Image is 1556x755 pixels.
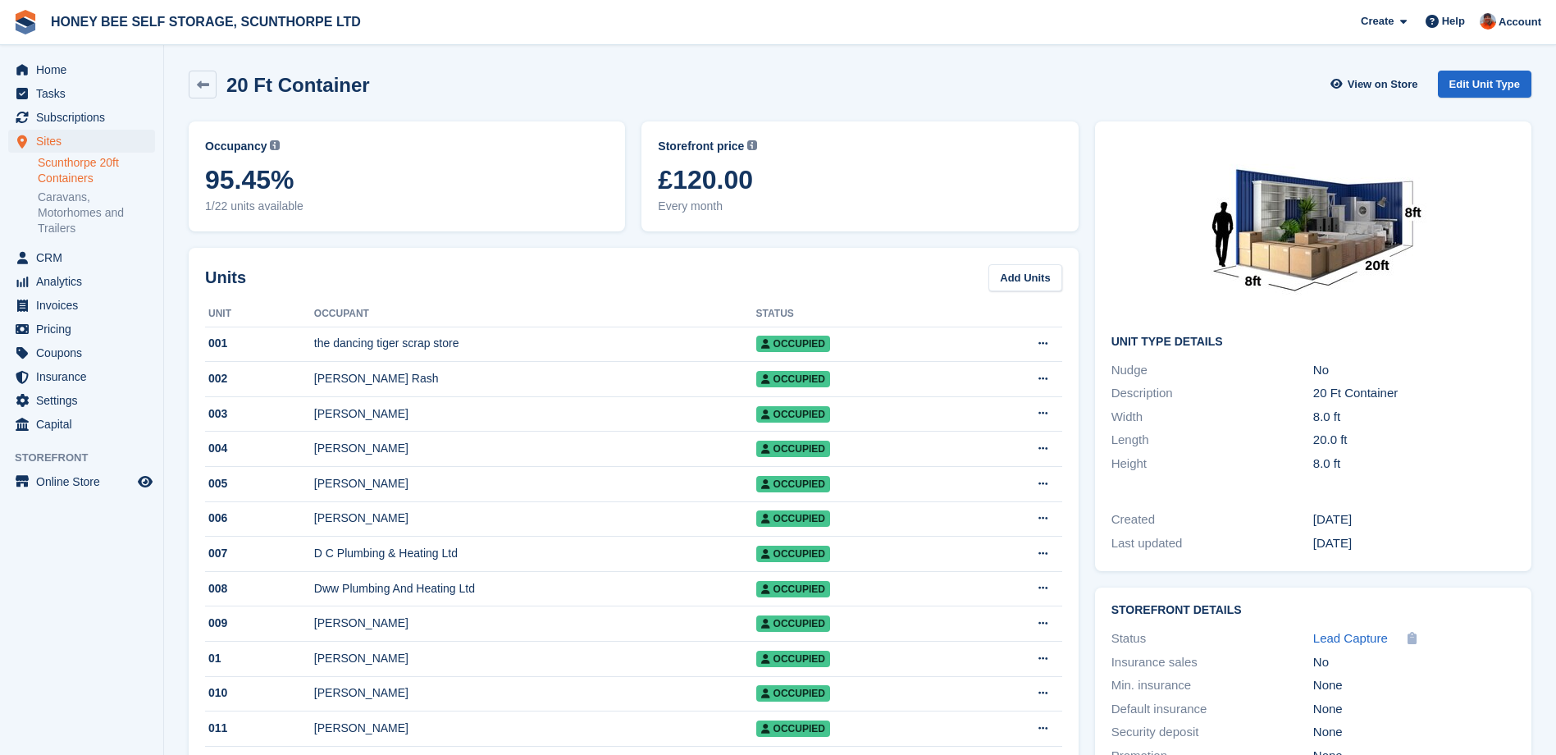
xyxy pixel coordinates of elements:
div: Width [1111,408,1313,427]
div: 001 [205,335,314,352]
div: No [1313,361,1515,380]
a: menu [8,106,155,129]
div: 007 [205,545,314,562]
span: Account [1499,14,1541,30]
h2: Storefront Details [1111,604,1515,617]
span: Lead Capture [1313,631,1388,645]
div: 010 [205,684,314,702]
div: 006 [205,510,314,527]
div: None [1313,723,1515,742]
span: Coupons [36,341,135,364]
a: Scunthorpe 20ft Containers [38,155,155,186]
span: Insurance [36,365,135,388]
div: [PERSON_NAME] [314,650,756,667]
div: None [1313,700,1515,719]
div: 01 [205,650,314,667]
a: menu [8,341,155,364]
span: Pricing [36,318,135,341]
a: menu [8,389,155,412]
div: Nudge [1111,361,1313,380]
div: No [1313,653,1515,672]
h2: Unit Type details [1111,336,1515,349]
th: Unit [205,301,314,327]
div: Length [1111,431,1313,450]
div: Dww Plumbing And Heating Ltd [314,580,756,597]
span: Subscriptions [36,106,135,129]
span: £120.00 [658,165,1061,194]
div: Height [1111,455,1313,474]
span: Occupied [756,615,830,632]
div: [PERSON_NAME] [314,720,756,737]
div: [PERSON_NAME] [314,684,756,702]
a: menu [8,246,155,269]
span: CRM [36,246,135,269]
span: Occupied [756,685,830,702]
div: 8.0 ft [1313,455,1515,474]
h2: 20 Ft Container [226,74,370,96]
div: 003 [205,405,314,423]
a: menu [8,130,155,153]
div: 004 [205,440,314,457]
div: 002 [205,370,314,387]
span: Help [1442,13,1465,30]
div: [PERSON_NAME] Rash [314,370,756,387]
div: [PERSON_NAME] [314,405,756,423]
a: menu [8,318,155,341]
span: Analytics [36,270,135,293]
span: Home [36,58,135,81]
div: 20.0 ft [1313,431,1515,450]
div: 005 [205,475,314,492]
a: menu [8,270,155,293]
a: Preview store [135,472,155,492]
span: Occupied [756,406,830,423]
span: Occupied [756,441,830,457]
div: 011 [205,720,314,737]
a: menu [8,470,155,493]
a: menu [8,58,155,81]
div: D C Plumbing & Heating Ltd [314,545,756,562]
a: Lead Capture [1313,629,1388,648]
div: [PERSON_NAME] [314,440,756,457]
span: Occupied [756,336,830,352]
div: [DATE] [1313,534,1515,553]
img: 20-ft-container%20(7).jpg [1190,138,1436,323]
div: Created [1111,510,1313,529]
div: 008 [205,580,314,597]
div: [PERSON_NAME] [314,475,756,492]
span: Tasks [36,82,135,105]
div: [PERSON_NAME] [314,615,756,632]
span: Occupied [756,476,830,492]
div: Default insurance [1111,700,1313,719]
img: stora-icon-8386f47178a22dfd0bd8f6a31ec36ba5ce8667c1dd55bd0f319d3a0aa187defe.svg [13,10,38,34]
a: menu [8,82,155,105]
div: 009 [205,615,314,632]
div: None [1313,676,1515,695]
a: menu [8,294,155,317]
img: Abbie Tucker [1480,13,1496,30]
th: Occupant [314,301,756,327]
a: menu [8,413,155,436]
div: Insurance sales [1111,653,1313,672]
span: Invoices [36,294,135,317]
span: Occupancy [205,138,267,155]
span: View on Store [1348,76,1418,93]
div: Min. insurance [1111,676,1313,695]
span: Create [1361,13,1394,30]
span: Every month [658,198,1061,215]
div: 20 Ft Container [1313,384,1515,403]
span: Sites [36,130,135,153]
span: Occupied [756,510,830,527]
div: Last updated [1111,534,1313,553]
h2: Units [205,265,246,290]
a: View on Store [1329,71,1425,98]
span: 1/22 units available [205,198,609,215]
span: Capital [36,413,135,436]
span: 95.45% [205,165,609,194]
a: Caravans, Motorhomes and Trailers [38,190,155,236]
div: the dancing tiger scrap store [314,335,756,352]
div: Description [1111,384,1313,403]
a: Add Units [988,264,1061,291]
span: Occupied [756,721,830,737]
span: Online Store [36,470,135,493]
span: Settings [36,389,135,412]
